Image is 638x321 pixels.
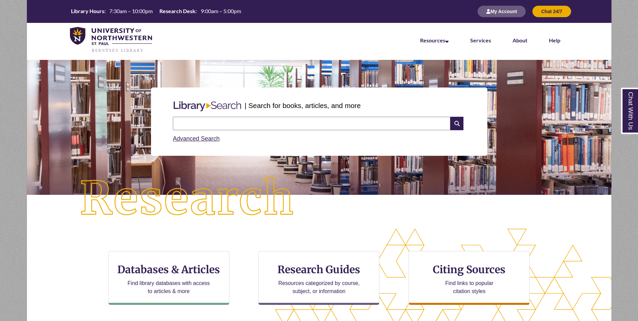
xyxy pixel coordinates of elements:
img: Libary Search [170,99,245,114]
a: Help [549,37,560,43]
a: My Account [478,8,526,14]
button: Chat 24/7 [532,6,571,17]
button: My Account [478,6,526,17]
p: Find library databases with access to articles & more [125,279,213,295]
p: Find links to popular citation styles [437,279,502,295]
a: About [513,37,527,43]
th: Research Desk: [157,7,198,15]
a: Services [470,37,491,43]
a: Resources [420,37,449,43]
img: Research [56,153,319,245]
h3: Citing Sources [428,263,511,276]
h3: Databases & Articles [114,263,224,276]
p: | Search for books, articles, and more [245,100,361,111]
h3: Research Guides [264,263,374,276]
a: Databases & Articles Find library databases with access to articles & more [108,251,229,305]
a: Advanced Search [173,135,220,142]
a: Research Guides Resources categorized by course, subject, or information [258,251,379,305]
p: Resources categorized by course, subject, or information [275,279,363,295]
a: Citing Sources Find links to popular citation styles [409,251,530,305]
img: UNWSP Library Logo [70,27,152,53]
th: Library Hours: [68,7,107,15]
a: Chat 24/7 [532,8,571,14]
a: Hours Today [68,7,244,15]
span: 7:30am – 10:00pm [109,8,153,14]
span: 9:00am – 5:00pm [201,8,241,14]
i: Search [450,117,463,130]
